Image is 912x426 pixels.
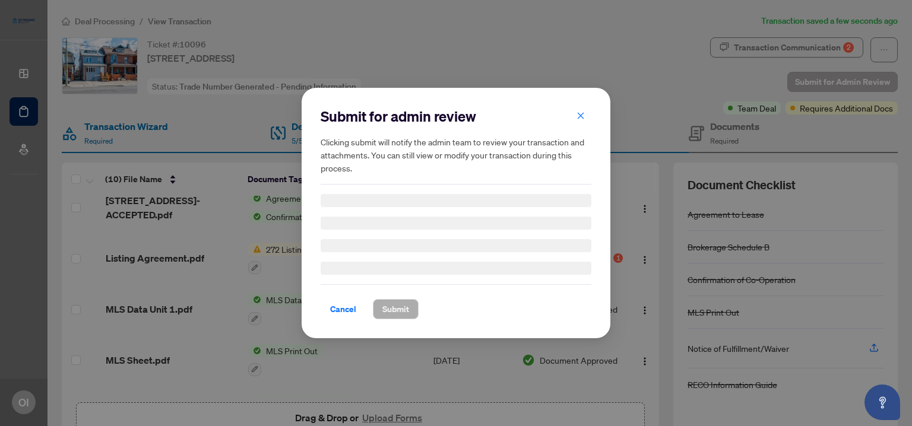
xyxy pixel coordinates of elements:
[330,300,356,319] span: Cancel
[577,112,585,120] span: close
[321,135,591,174] h5: Clicking submit will notify the admin team to review your transaction and attachments. You can st...
[321,299,366,319] button: Cancel
[321,107,591,126] h2: Submit for admin review
[864,384,900,420] button: Open asap
[373,299,419,319] button: Submit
